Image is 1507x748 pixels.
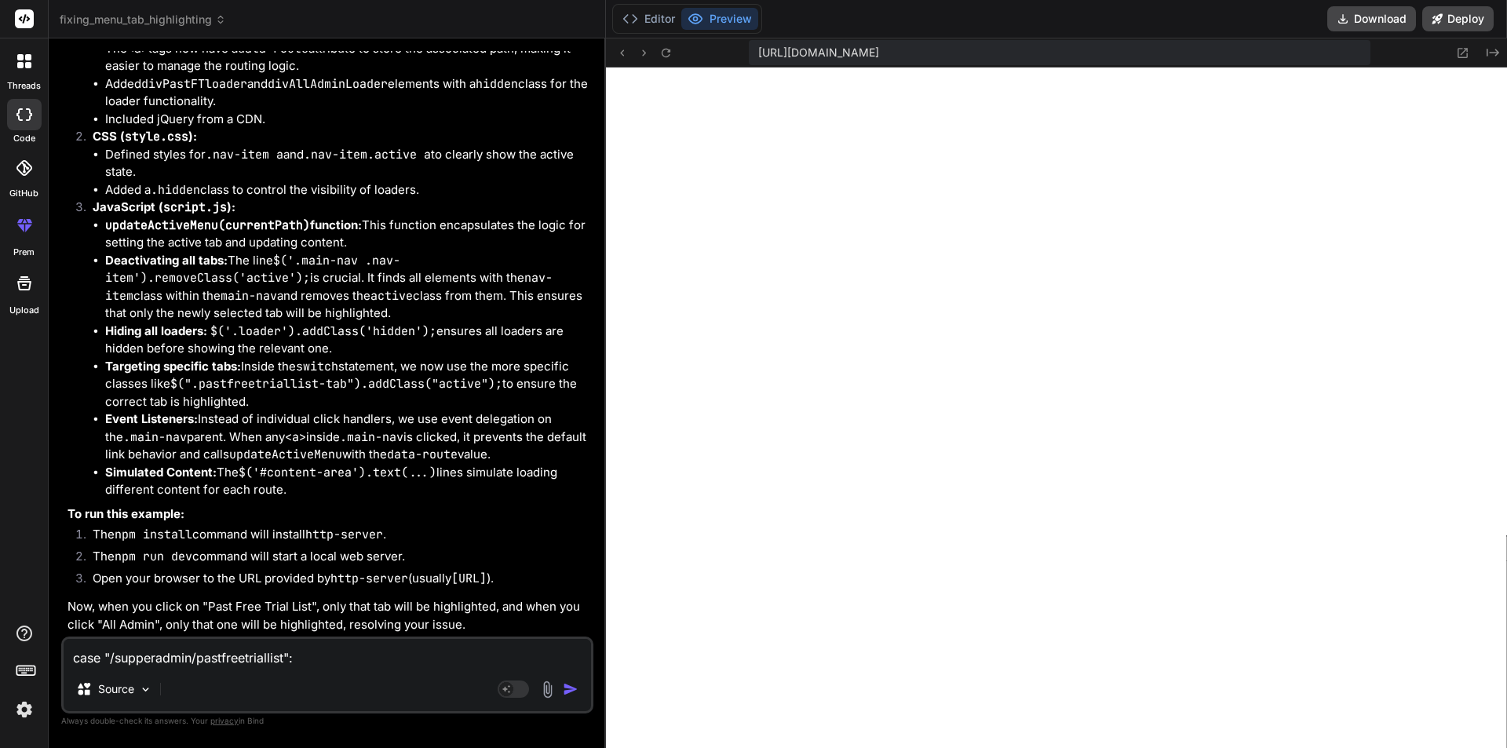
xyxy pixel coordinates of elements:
label: code [13,132,35,145]
code: $('.main-nav .nav-item').removeClass('active'); [105,253,400,286]
strong: To run this example: [68,506,184,521]
code: hidden [476,76,518,92]
button: Editor [616,8,681,30]
code: npm run dev [115,549,192,564]
code: updateActiveMenu(currentPath) [105,217,310,233]
code: <a> [285,429,306,445]
strong: function: [105,217,362,232]
li: Inside the statement, we now use the more specific classes like to ensure the correct tab is high... [105,358,590,411]
p: Now, when you click on "Past Free Trial List", only that tab will be highlighted, and when you cl... [68,598,590,633]
code: $('.loader').addClass('hidden'); [210,323,436,339]
li: The command will start a local web server. [80,548,590,570]
p: Source [98,681,134,697]
label: GitHub [9,187,38,200]
label: threads [7,79,41,93]
span: [URL][DOMAIN_NAME] [758,45,879,60]
code: [URL] [451,571,487,586]
img: settings [11,696,38,723]
button: Preview [681,8,758,30]
strong: CSS ( ): [93,129,197,144]
li: The line is crucial. It finds all elements with the class within the and removes the class from t... [105,252,590,323]
code: updateActiveMenu [229,447,342,462]
code: $(".pastfreetriallist-tab").addClass("active"); [170,376,502,392]
code: active [370,288,413,304]
button: Deploy [1422,6,1494,31]
code: http-server [330,571,408,586]
strong: Deactivating all tabs: [105,253,228,268]
code: data-route [238,41,308,57]
iframe: Preview [606,68,1507,748]
code: main-nav [221,288,277,304]
li: The lines simulate loading different content for each route. [105,464,590,499]
li: Instead of individual click handlers, we use event delegation on the parent. When any inside is c... [105,410,590,464]
p: Always double-check its answers. Your in Bind [61,713,593,728]
code: <a> [127,41,148,57]
li: Added and elements with a class for the loader functionality. [105,75,590,111]
strong: Simulated Content: [105,465,217,480]
img: Pick Models [139,683,152,696]
code: npm install [115,527,192,542]
li: ensures all loaders are hidden before showing the relevant one. [105,323,590,358]
label: Upload [9,304,39,317]
button: Download [1327,6,1416,31]
code: style.css [125,129,188,144]
strong: Hiding all loaders: [105,323,207,338]
code: switch [296,359,338,374]
li: Added a class to control the visibility of loaders. [105,181,590,199]
code: data-route [387,447,458,462]
strong: JavaScript ( ): [93,199,235,214]
code: .nav-item a [206,147,283,162]
code: http-server [305,527,383,542]
code: divPastFTloader [141,76,247,92]
label: prem [13,246,35,259]
li: Open your browser to the URL provided by (usually ). [80,570,590,592]
li: This function encapsulates the logic for setting the active tab and updating content. [105,217,590,252]
code: divAllAdminLoader [268,76,388,92]
code: .main-nav [123,429,187,445]
code: .main-nav [340,429,403,445]
span: fixing_menu_tab_highlighting [60,12,226,27]
code: .hidden [151,182,200,198]
li: The command will install . [80,526,590,548]
code: $('#content-area').text(...) [239,465,436,480]
li: Included jQuery from a CDN. [105,111,590,129]
code: nav-item [105,270,553,304]
img: icon [563,681,578,697]
strong: Event Listeners: [105,411,198,426]
code: script.js [163,199,227,215]
code: .nav-item.active a [304,147,431,162]
li: The tags now have a attribute to store the associated path, making it easier to manage the routin... [105,40,590,75]
strong: Targeting specific tabs: [105,359,241,374]
img: attachment [538,680,556,699]
li: Defined styles for and to clearly show the active state. [105,146,590,181]
span: privacy [210,716,239,725]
